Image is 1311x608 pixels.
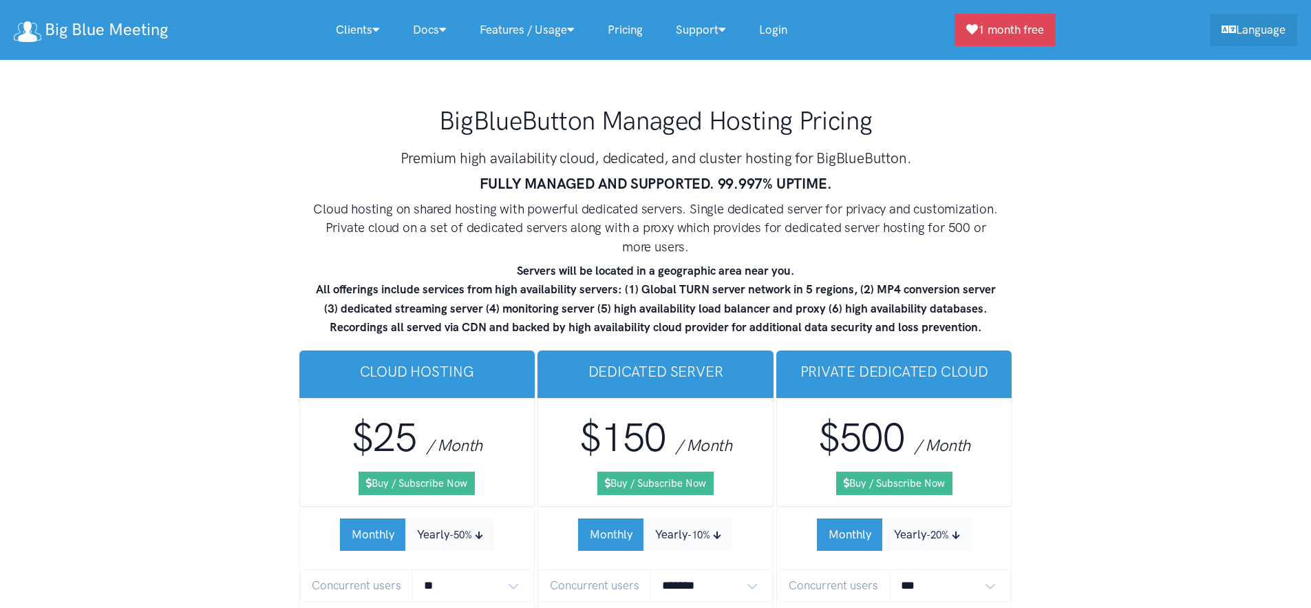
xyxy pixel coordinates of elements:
[659,15,743,45] a: Support
[319,15,396,45] a: Clients
[396,15,463,45] a: Docs
[300,569,413,602] span: Concurrent users
[14,15,168,45] a: Big Blue Meeting
[926,529,949,541] small: -20%
[787,361,1001,381] h3: Private Dedicated Cloud
[359,472,475,495] a: Buy / Subscribe Now
[579,414,666,461] span: $150
[688,529,710,541] small: -10%
[340,518,494,551] div: Subscription Period
[480,175,832,192] strong: FULLY MANAGED AND SUPPORTED. 99.997% UPTIME.
[591,15,659,45] a: Pricing
[817,518,883,551] button: Monthly
[405,518,494,551] button: Yearly-50%
[578,518,732,551] div: Subscription Period
[538,569,651,602] span: Concurrent users
[312,104,1000,137] h1: BigBlueButton Managed Hosting Pricing
[449,529,472,541] small: -50%
[743,15,804,45] a: Login
[676,435,732,455] span: / Month
[836,472,952,495] a: Buy / Subscribe Now
[312,200,1000,257] h4: Cloud hosting on shared hosting with powerful dedicated servers. Single dedicated server for priv...
[597,472,714,495] a: Buy / Subscribe Now
[548,361,763,381] h3: Dedicated Server
[340,518,406,551] button: Monthly
[312,148,1000,168] h3: Premium high availability cloud, dedicated, and cluster hosting for BigBlueButton.
[643,518,732,551] button: Yearly-10%
[817,518,971,551] div: Subscription Period
[915,435,970,455] span: / Month
[955,14,1056,46] a: 1 month free
[427,435,482,455] span: / Month
[882,518,971,551] button: Yearly-20%
[316,264,996,334] strong: Servers will be located in a geographic area near you. All offerings include services from high a...
[14,21,41,42] img: logo
[777,569,890,602] span: Concurrent users
[463,15,591,45] a: Features / Usage
[818,414,905,461] span: $500
[578,518,644,551] button: Monthly
[352,414,416,461] span: $25
[1210,14,1297,46] a: Language
[310,361,524,381] h3: Cloud Hosting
